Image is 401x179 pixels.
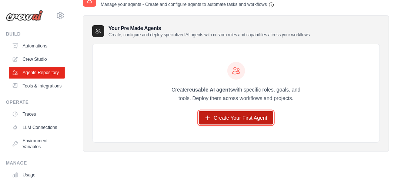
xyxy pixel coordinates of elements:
[6,31,65,37] div: Build
[108,32,310,38] p: Create, configure and deploy specialized AI agents with custom roles and capabilities across your...
[6,99,65,105] div: Operate
[9,108,65,120] a: Traces
[101,1,274,8] p: Manage your agents - Create and configure agents to automate tasks and workflows
[6,160,65,166] div: Manage
[9,67,65,79] a: Agents Repository
[165,86,307,103] p: Create with specific roles, goals, and tools. Deploy them across workflows and projects.
[9,53,65,65] a: Crew Studio
[9,80,65,92] a: Tools & Integrations
[9,40,65,52] a: Automations
[187,87,233,93] strong: reusable AI agents
[9,135,65,153] a: Environment Variables
[108,24,310,38] h3: Your Pre Made Agents
[6,10,43,21] img: Logo
[9,122,65,133] a: LLM Connections
[199,111,273,125] a: Create Your First Agent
